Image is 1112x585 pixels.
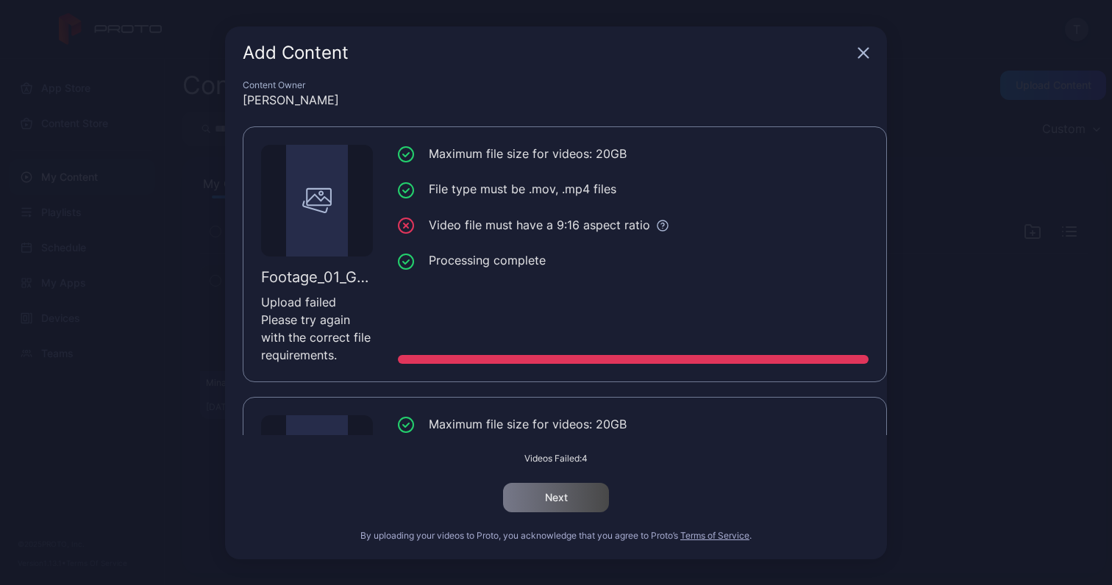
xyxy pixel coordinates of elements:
li: Processing complete [398,251,869,270]
li: Video file must have a 9:16 aspect ratio [398,216,869,234]
div: Content Owner [243,79,869,91]
li: Maximum file size for videos: 20GB [398,415,869,434]
button: Next [503,483,609,512]
div: Footage_01_Greeting (1).mp4 [261,268,373,286]
div: Please try again with the correct file requirements. [261,311,373,364]
div: Next [545,492,568,503]
div: Videos Failed: 4 [243,453,869,464]
button: Terms of Service [680,530,749,542]
div: By uploading your videos to Proto, you acknowledge that you agree to Proto’s . [243,530,869,542]
div: Add Content [243,44,852,62]
div: [PERSON_NAME] [243,91,869,109]
li: File type must be .mov, .mp4 files [398,180,869,198]
li: Maximum file size for videos: 20GB [398,145,869,163]
div: Upload failed [261,293,373,311]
